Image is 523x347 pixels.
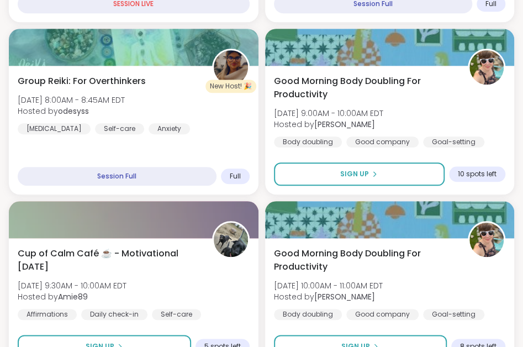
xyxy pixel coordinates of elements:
[214,223,248,257] img: Amie89
[58,106,89,117] b: odesyss
[18,247,200,274] span: Cup of Calm Café ☕️ - Motivational [DATE]
[274,291,383,302] span: Hosted by
[469,50,504,85] img: Adrienne_QueenOfTheDawn
[274,280,383,291] span: [DATE] 10:00AM - 11:00AM EDT
[205,80,256,93] div: New Host! 🎉
[346,136,419,148] div: Good company
[230,172,241,181] span: Full
[340,169,369,179] span: Sign Up
[274,108,383,119] span: [DATE] 9:00AM - 10:00AM EDT
[18,280,126,291] span: [DATE] 9:30AM - 10:00AM EDT
[58,291,88,302] b: Amie89
[18,123,91,134] div: [MEDICAL_DATA]
[95,123,144,134] div: Self-care
[152,309,201,320] div: Self-care
[18,75,146,88] span: Group Reiki: For Overthinkers
[18,167,216,186] div: Session Full
[346,309,419,320] div: Good company
[81,309,147,320] div: Daily check-in
[423,136,484,148] div: Goal-setting
[314,291,375,302] b: [PERSON_NAME]
[314,119,375,130] b: [PERSON_NAME]
[149,123,190,134] div: Anxiety
[423,309,484,320] div: Goal-setting
[214,50,248,85] img: odesyss
[469,223,504,257] img: Adrienne_QueenOfTheDawn
[458,170,496,178] span: 10 spots left
[18,309,77,320] div: Affirmations
[18,94,125,106] span: [DATE] 8:00AM - 8:45AM EDT
[274,247,456,274] span: Good Morning Body Doubling For Productivity
[274,136,342,148] div: Body doubling
[274,75,456,101] span: Good Morning Body Doubling For Productivity
[18,106,125,117] span: Hosted by
[274,119,383,130] span: Hosted by
[18,291,126,302] span: Hosted by
[274,309,342,320] div: Body doubling
[274,162,445,186] button: Sign Up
